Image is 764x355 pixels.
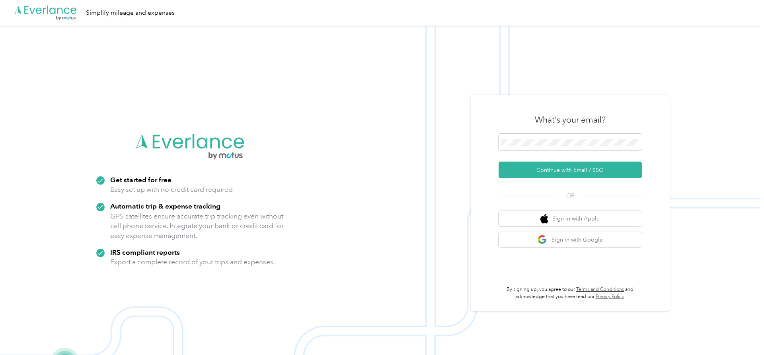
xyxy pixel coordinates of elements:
[576,287,624,293] a: Terms and Conditions
[556,191,584,200] span: OR
[538,235,548,245] img: google logo
[499,232,642,248] button: google logoSign in with Google
[535,114,606,125] h3: What's your email?
[499,162,642,178] button: Continue with Email / SSO
[499,286,642,300] p: By signing up, you agree to our and acknowledge that you have read our .
[499,211,642,226] button: apple logoSign in with Apple
[110,211,284,241] p: GPS satellites ensure accurate trip tracking even without cell phone service. Integrate your bank...
[596,294,624,300] a: Privacy Policy
[110,176,172,184] strong: Get started for free
[540,214,548,224] img: apple logo
[110,257,275,267] p: Export a complete record of your trips and expenses.
[110,202,220,210] strong: Automatic trip & expense tracking
[86,8,175,18] div: Simplify mileage and expenses
[110,185,233,195] p: Easy set up with no credit card required
[110,248,180,256] strong: IRS compliant reports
